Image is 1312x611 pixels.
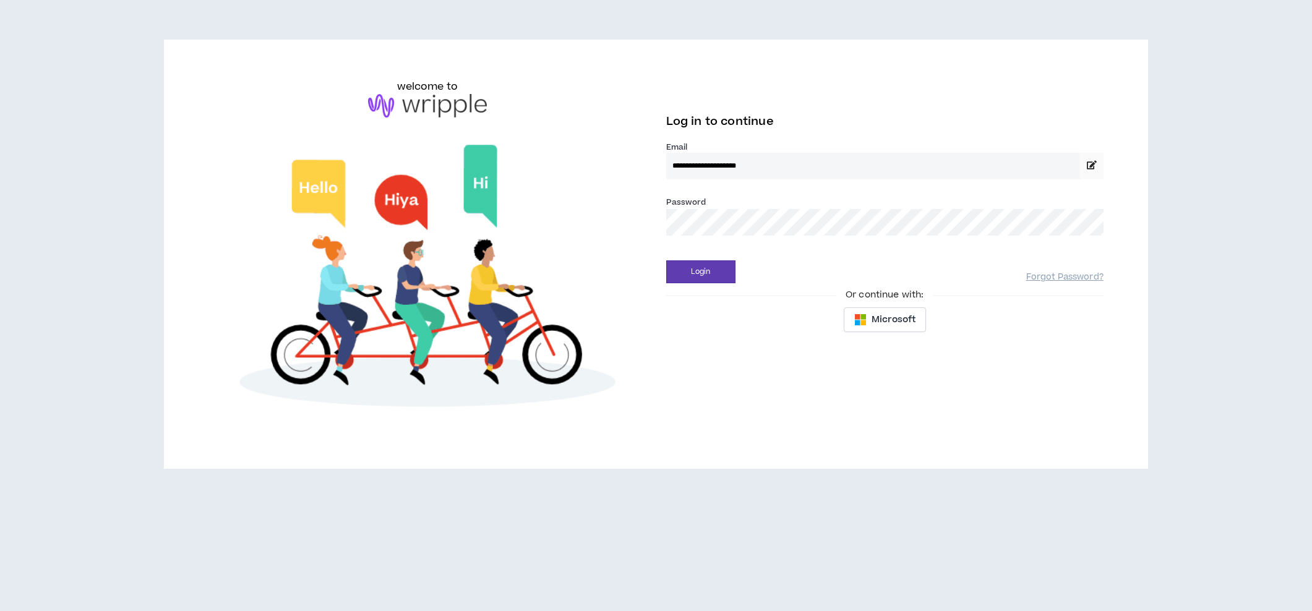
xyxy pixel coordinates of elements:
[368,94,487,117] img: logo-brand.png
[208,130,646,429] img: Welcome to Wripple
[1026,271,1104,283] a: Forgot Password?
[666,114,774,129] span: Log in to continue
[666,197,706,208] label: Password
[666,142,1104,153] label: Email
[666,260,735,283] button: Login
[872,313,915,327] span: Microsoft
[837,288,932,302] span: Or continue with:
[397,79,458,94] h6: welcome to
[844,307,926,332] button: Microsoft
